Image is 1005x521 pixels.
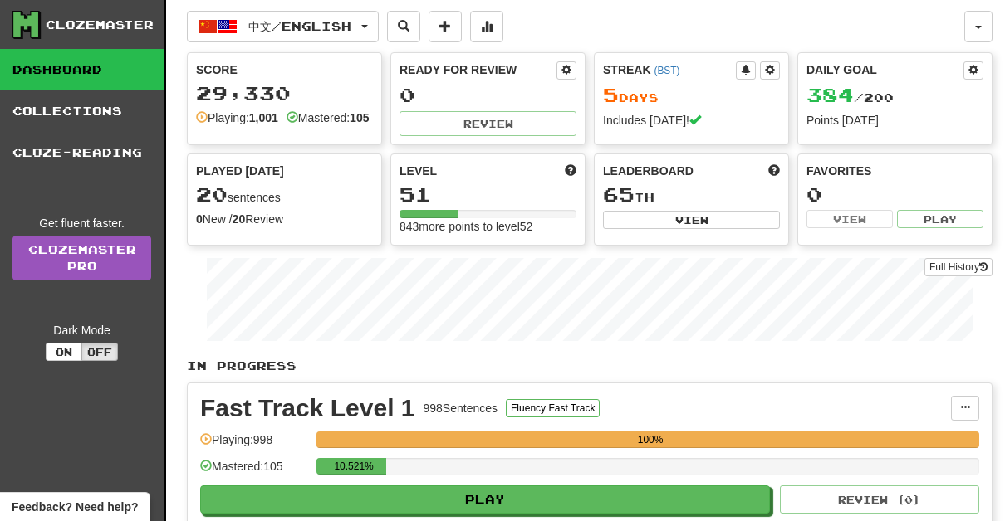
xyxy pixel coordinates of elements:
[603,183,635,206] span: 65
[12,322,151,338] div: Dark Mode
[924,258,993,276] button: Full History
[400,61,556,78] div: Ready for Review
[200,396,415,421] div: Fast Track Level 1
[321,431,979,448] div: 100%
[424,400,498,416] div: 998 Sentences
[603,112,780,129] div: Includes [DATE]!
[46,17,154,33] div: Clozemaster
[350,111,369,124] strong: 105
[400,111,576,136] button: Review
[806,83,854,106] span: 384
[187,358,993,374] p: In Progress
[506,399,600,417] button: Fluency Fast Track
[806,210,893,228] button: View
[806,184,983,205] div: 0
[429,11,462,42] button: Add sentence to collection
[196,163,284,179] span: Played [DATE]
[249,111,278,124] strong: 1,001
[200,431,308,459] div: Playing: 998
[196,184,373,206] div: sentences
[196,83,373,104] div: 29,330
[603,85,780,106] div: Day s
[603,61,736,78] div: Streak
[12,499,138,515] span: Open feedback widget
[780,485,979,514] button: Review (0)
[248,19,351,33] span: 中文 / English
[806,61,963,80] div: Daily Goal
[400,218,576,235] div: 843 more points to level 52
[654,65,679,76] a: (BST)
[287,110,370,126] div: Mastered:
[470,11,503,42] button: More stats
[897,210,983,228] button: Play
[806,112,983,129] div: Points [DATE]
[603,184,780,206] div: th
[196,110,278,126] div: Playing:
[187,11,379,42] button: 中文/English
[12,215,151,231] div: Get fluent faster.
[806,90,894,105] span: / 200
[603,83,619,106] span: 5
[321,458,386,475] div: 10.521%
[603,211,780,229] button: View
[200,458,308,485] div: Mastered: 105
[196,211,373,227] div: New / Review
[768,163,780,179] span: This week in points, UTC
[400,184,576,205] div: 51
[200,485,770,514] button: Play
[233,212,246,226] strong: 20
[806,163,983,179] div: Favorites
[46,343,82,361] button: On
[12,236,151,280] a: ClozemasterPro
[196,183,228,206] span: 20
[196,212,203,226] strong: 0
[387,11,420,42] button: Search sentences
[603,163,694,179] span: Leaderboard
[565,163,576,179] span: Score more points to level up
[400,163,437,179] span: Level
[400,85,576,105] div: 0
[196,61,373,78] div: Score
[81,343,118,361] button: Off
